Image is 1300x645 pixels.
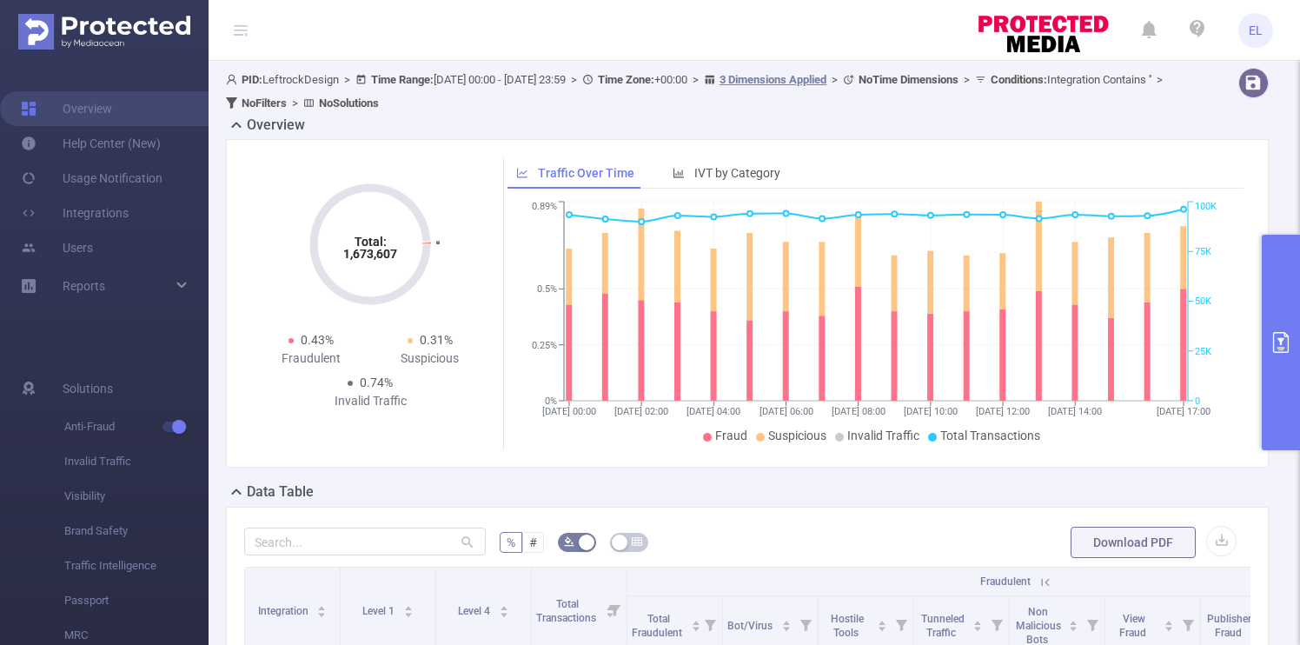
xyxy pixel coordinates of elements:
[542,406,596,417] tspan: [DATE] 00:00
[1195,396,1200,407] tspan: 0
[727,620,775,632] span: Bot/Virus
[362,605,397,617] span: Level 1
[316,603,327,614] div: Sort
[940,429,1040,442] span: Total Transactions
[976,406,1030,417] tspan: [DATE] 12:00
[826,73,843,86] span: >
[532,340,557,351] tspan: 0.25%
[691,618,701,628] div: Sort
[371,73,434,86] b: Time Range:
[370,349,489,368] div: Suspicious
[686,406,740,417] tspan: [DATE] 04:00
[831,406,885,417] tspan: [DATE] 08:00
[21,161,162,196] a: Usage Notification
[691,618,700,623] i: icon: caret-up
[1164,624,1174,629] i: icon: caret-down
[768,429,826,442] span: Suspicious
[694,166,780,180] span: IVT by Category
[247,115,305,136] h2: Overview
[973,624,983,629] i: icon: caret-down
[1151,73,1168,86] span: >
[1069,624,1078,629] i: icon: caret-down
[1069,618,1078,623] i: icon: caret-up
[64,583,209,618] span: Passport
[781,624,791,629] i: icon: caret-down
[980,575,1031,588] span: Fraudulent
[632,536,642,547] i: icon: table
[258,605,311,617] span: Integration
[507,535,515,549] span: %
[226,74,242,85] i: icon: user
[499,603,508,608] i: icon: caret-up
[64,549,209,583] span: Traffic Intelligence
[691,624,700,629] i: icon: caret-down
[972,618,983,628] div: Sort
[598,73,654,86] b: Time Zone:
[903,406,957,417] tspan: [DATE] 10:00
[831,613,864,639] span: Hostile Tools
[878,618,887,623] i: icon: caret-up
[859,73,958,86] b: No Time Dimensions
[1164,618,1174,623] i: icon: caret-up
[958,73,975,86] span: >
[403,603,413,608] i: icon: caret-up
[536,598,599,624] span: Total Transactions
[64,444,209,479] span: Invalid Traffic
[63,371,113,406] span: Solutions
[715,429,747,442] span: Fraud
[529,535,537,549] span: #
[1249,13,1263,48] span: EL
[64,409,209,444] span: Anti-Fraud
[64,514,209,549] span: Brand Safety
[1195,246,1211,257] tspan: 75K
[403,610,413,615] i: icon: caret-down
[991,73,1151,86] span: Integration Contains ''
[537,284,557,296] tspan: 0.5%
[877,618,887,628] div: Sort
[251,349,370,368] div: Fraudulent
[403,603,414,614] div: Sort
[847,429,919,442] span: Invalid Traffic
[1195,346,1211,357] tspan: 25K
[21,196,129,230] a: Integrations
[720,73,826,86] u: 3 Dimensions Applied
[1068,618,1078,628] div: Sort
[921,613,965,639] span: Tunneled Traffic
[1157,406,1210,417] tspan: [DATE] 17:00
[1048,406,1102,417] tspan: [DATE] 14:00
[311,392,430,410] div: Invalid Traffic
[458,605,493,617] span: Level 4
[247,482,314,502] h2: Data Table
[1119,613,1149,639] span: View Fraud
[18,14,190,50] img: Protected Media
[1164,618,1174,628] div: Sort
[1195,202,1217,213] tspan: 100K
[287,96,303,110] span: >
[1207,613,1251,639] span: Publisher Fraud
[632,613,685,639] span: Total Fraudulent
[538,166,634,180] span: Traffic Over Time
[545,396,557,407] tspan: 0%
[499,603,509,614] div: Sort
[564,536,574,547] i: icon: bg-colors
[532,202,557,213] tspan: 0.89%
[317,610,327,615] i: icon: caret-down
[226,73,1168,110] span: LeftrockDesign [DATE] 00:00 - [DATE] 23:59 +00:00
[1071,527,1196,558] button: Download PDF
[319,96,379,110] b: No Solutions
[420,333,453,347] span: 0.31%
[21,126,161,161] a: Help Center (New)
[973,618,983,623] i: icon: caret-up
[317,603,327,608] i: icon: caret-up
[781,618,792,628] div: Sort
[339,73,355,86] span: >
[1195,296,1211,308] tspan: 50K
[499,610,508,615] i: icon: caret-down
[242,73,262,86] b: PID:
[878,624,887,629] i: icon: caret-down
[991,73,1047,86] b: Conditions :
[21,230,93,265] a: Users
[516,167,528,179] i: icon: line-chart
[614,406,668,417] tspan: [DATE] 02:00
[21,91,112,126] a: Overview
